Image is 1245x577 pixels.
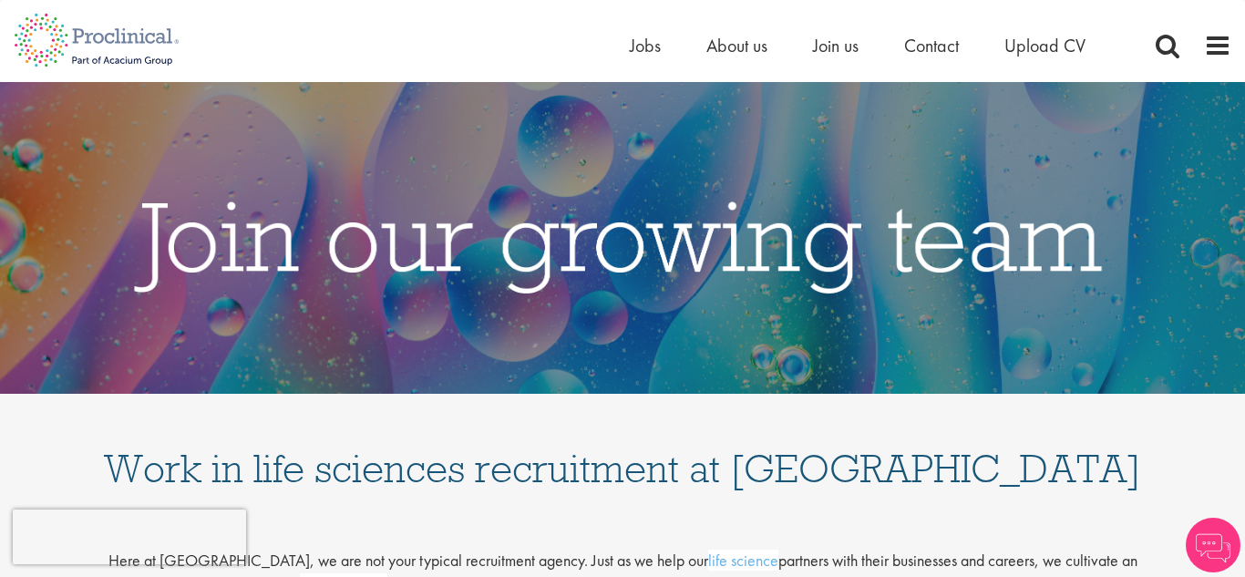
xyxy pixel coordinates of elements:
[708,550,778,571] a: life science
[103,412,1142,489] h1: Work in life sciences recruitment at [GEOGRAPHIC_DATA]
[13,510,246,564] iframe: reCAPTCHA
[813,34,859,57] a: Join us
[706,34,767,57] a: About us
[630,34,661,57] a: Jobs
[1004,34,1086,57] a: Upload CV
[904,34,959,57] a: Contact
[1186,518,1240,572] img: Chatbot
